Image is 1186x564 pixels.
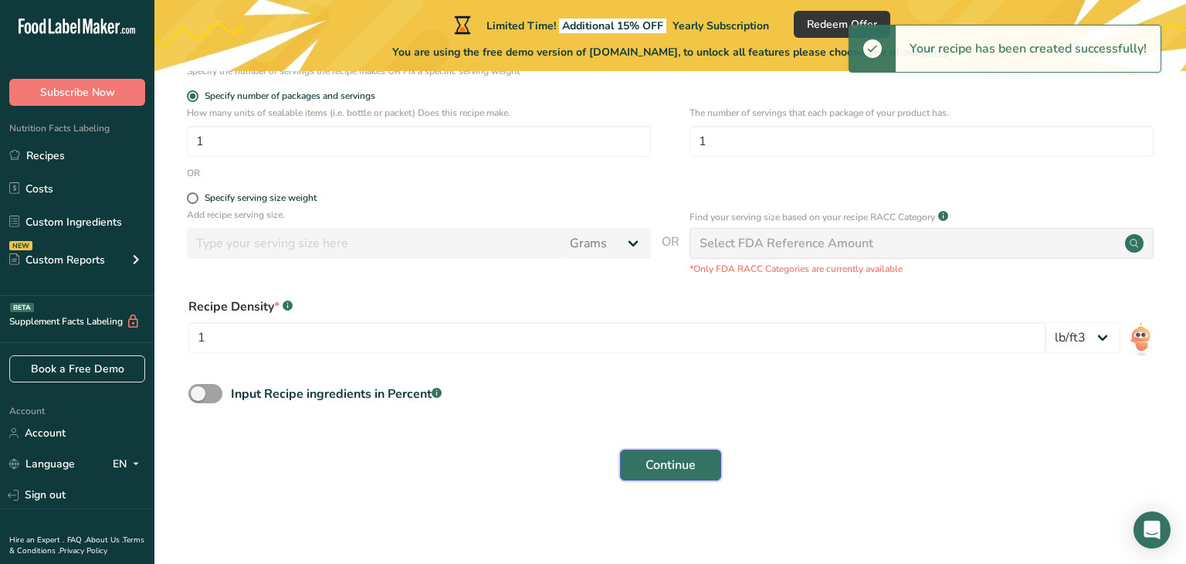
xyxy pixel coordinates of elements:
[9,252,105,268] div: Custom Reports
[187,208,651,222] p: Add recipe serving size.
[10,303,34,312] div: BETA
[9,535,64,545] a: Hire an Expert .
[794,11,890,38] button: Redeem Offer
[9,355,145,382] a: Book a Free Demo
[198,90,375,102] span: Specify number of packages and servings
[188,297,1045,316] div: Recipe Density
[559,19,666,33] span: Additional 15% OFF
[1130,322,1152,357] img: ai-bot.1dcbe71.gif
[67,535,86,545] a: FAQ .
[187,228,561,259] input: Type your serving size here
[188,322,1045,353] input: Type your density here
[187,64,651,78] div: Specify the number of servings the recipe makes OR Fix a specific serving weight
[451,15,769,34] div: Limited Time!
[807,16,877,32] span: Redeem Offer
[662,233,679,276] span: OR
[40,84,115,100] span: Subscribe Now
[9,79,145,106] button: Subscribe Now
[1133,511,1171,549] div: Open Intercom Messenger
[690,106,1154,120] p: The number of servings that each package of your product has.
[690,210,935,224] p: Find your serving size based on your recipe RACC Category
[9,450,75,477] a: Language
[9,535,144,556] a: Terms & Conditions .
[700,234,873,253] div: Select FDA Reference Amount
[620,450,721,481] button: Continue
[187,106,651,120] p: How many units of sealable items (i.e. bottle or packet) Does this recipe make.
[392,44,949,60] span: You are using the free demo version of [DOMAIN_NAME], to unlock all features please choose one of...
[86,535,123,545] a: About Us .
[896,25,1161,72] div: Your recipe has been created successfully!
[113,455,145,474] div: EN
[673,19,769,33] span: Yearly Subscription
[690,262,1154,276] p: *Only FDA RACC Categories are currently available
[205,192,317,204] div: Specify serving size weight
[646,456,696,474] span: Continue
[187,166,200,180] div: OR
[59,545,107,556] a: Privacy Policy
[9,241,32,250] div: NEW
[231,385,442,403] div: Input Recipe ingredients in Percent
